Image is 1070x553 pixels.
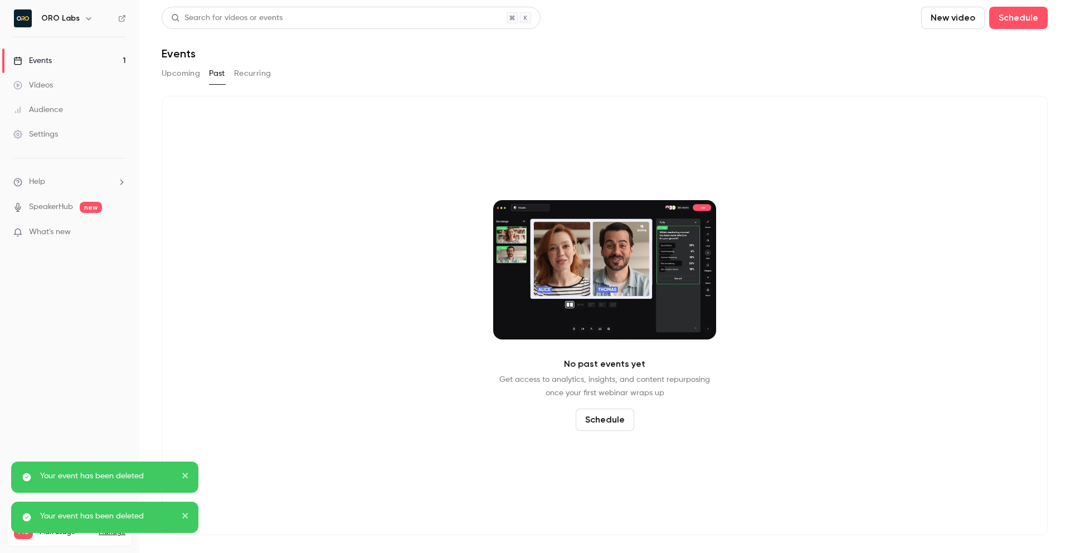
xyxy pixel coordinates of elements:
[191,361,209,379] button: Send a message…
[564,357,645,371] p: No past events yet
[32,6,50,24] img: Profile image for Salim
[9,134,214,178] div: Operator says…
[26,244,174,275] li: Prepare multiple polls that are opened one after the other during the live
[41,13,80,24] h6: ORO Labs
[40,470,174,482] p: Your event has been deleted
[13,55,52,66] div: Events
[26,278,174,298] li: Use a post-webinar redirection link to a survey platform
[9,178,214,204] div: Salim says…
[7,4,28,26] button: go back
[14,9,32,27] img: ORO Labs
[9,342,213,361] textarea: Message…
[989,7,1048,29] button: Schedule
[21,153,157,162] a: [PERSON_NAME][EMAIL_ADDRESS]
[9,204,183,339] div: Hello [PERSON_NAME],We don't support surveys, but there are a few workarounds to do it:Prepare mu...
[171,12,283,24] div: Search for videos or events
[182,470,189,484] button: close
[162,47,196,60] h1: Events
[48,181,190,191] div: joined the conversation
[9,57,214,134] div: user says…
[33,180,45,191] img: Profile image for Salim
[29,201,73,213] a: SpeakerHub
[921,7,985,29] button: New video
[53,365,62,374] button: Upload attachment
[174,4,196,26] button: Home
[26,301,174,332] li: Use a CTA during the live to send your registrants to the survey platform
[40,511,174,522] p: Your event has been deleted
[13,80,53,91] div: Videos
[13,129,58,140] div: Settings
[18,222,174,244] div: We don't support surveys, but there are a few workarounds to do it:
[40,57,214,125] div: Hi, is there a native way to do surveys during webinars? I know there are polls but we are lookin...
[29,226,71,238] span: What's new
[196,4,216,25] div: Close
[209,65,225,83] button: Past
[80,202,102,213] span: new
[54,6,127,14] h1: [PERSON_NAME]
[71,365,80,374] button: Start recording
[13,104,63,115] div: Audience
[29,176,45,188] span: Help
[113,227,126,237] iframe: Noticeable Trigger
[54,14,76,25] p: Active
[499,373,710,400] p: Get access to analytics, insights, and content repurposing once your first webinar wraps up
[9,134,183,169] div: You will be notified here and by email ([PERSON_NAME][EMAIL_ADDRESS])
[234,65,271,83] button: Recurring
[9,204,214,363] div: Salim says…
[35,365,44,374] button: Gif picker
[48,182,110,190] b: [PERSON_NAME]
[18,141,174,163] div: You will be notified here and by email ( )
[576,409,634,431] button: Schedule
[49,64,205,119] div: Hi, is there a native way to do surveys during webinars? I know there are polls but we are lookin...
[162,65,200,83] button: Upcoming
[182,511,189,524] button: close
[17,365,26,374] button: Emoji picker
[13,176,126,188] li: help-dropdown-opener
[18,211,174,222] div: Hello [PERSON_NAME],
